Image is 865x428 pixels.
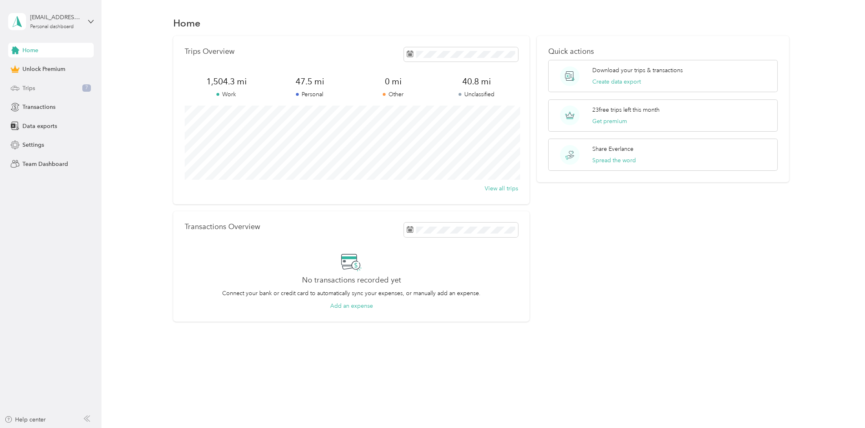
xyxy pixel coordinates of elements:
[22,160,68,168] span: Team Dashboard
[22,103,55,111] span: Transactions
[30,13,81,22] div: [EMAIL_ADDRESS][DOMAIN_NAME]
[22,46,38,55] span: Home
[185,223,260,231] p: Transactions Overview
[302,276,401,285] h2: No transactions recorded yet
[592,77,641,86] button: Create data export
[351,90,435,99] p: Other
[592,106,660,114] p: 23 free trips left this month
[330,302,373,310] button: Add an expense
[592,145,633,153] p: Share Everlance
[485,184,518,193] button: View all trips
[592,156,636,165] button: Spread the word
[819,382,865,428] iframe: Everlance-gr Chat Button Frame
[592,66,683,75] p: Download your trips & transactions
[4,415,46,424] button: Help center
[185,90,268,99] p: Work
[30,24,74,29] div: Personal dashboard
[351,76,435,87] span: 0 mi
[435,90,519,99] p: Unclassified
[592,117,627,126] button: Get premium
[268,76,352,87] span: 47.5 mi
[22,84,35,93] span: Trips
[22,122,57,130] span: Data exports
[22,141,44,149] span: Settings
[548,47,778,56] p: Quick actions
[435,76,519,87] span: 40.8 mi
[82,84,91,92] span: 7
[222,289,481,298] p: Connect your bank or credit card to automatically sync your expenses, or manually add an expense.
[268,90,352,99] p: Personal
[173,19,201,27] h1: Home
[22,65,65,73] span: Unlock Premium
[185,47,234,56] p: Trips Overview
[185,76,268,87] span: 1,504.3 mi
